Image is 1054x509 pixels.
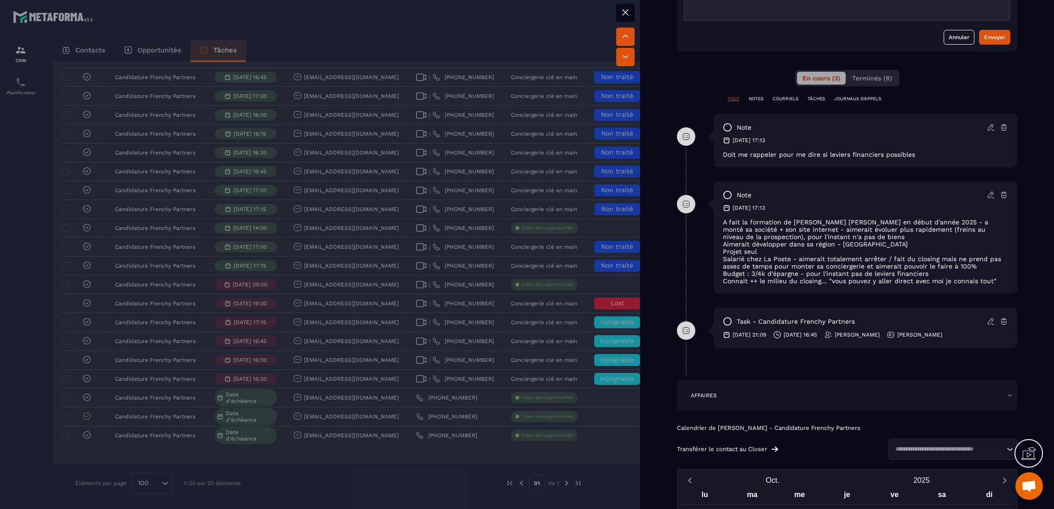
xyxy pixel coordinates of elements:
div: ma [728,488,776,504]
p: [DATE] 21:09 [733,331,766,338]
p: Salarié chez La Poste - aimerait totalement arrêter / fait du closing mais ne prend pas assez de ... [723,255,1008,270]
p: [PERSON_NAME] [835,331,880,338]
p: TOUT [727,96,739,102]
p: [DATE] 17:13 [733,204,765,212]
span: En cours (3) [802,74,840,82]
p: Projet seul [723,248,1008,255]
input: Search for option [892,445,1004,454]
div: Ouvrir le chat [1015,472,1043,500]
button: Envoyer [979,30,1010,45]
div: lu [681,488,728,504]
div: ve [871,488,918,504]
button: Terminés (8) [847,72,898,85]
p: Aimerait développer dans sa région - [GEOGRAPHIC_DATA] [723,240,1008,248]
p: Connait ++ le milieu du closing... "vous pouvez y aller direct avec moi je connais tout" [723,277,1008,285]
div: di [966,488,1013,504]
div: Envoyer [984,33,1005,42]
p: AFFAIRES [691,392,717,399]
button: Open years overlay [847,472,996,488]
span: Terminés (8) [852,74,892,82]
p: JOURNAUX D'APPELS [834,96,881,102]
div: sa [918,488,966,504]
p: [PERSON_NAME] [897,331,942,338]
p: NOTES [749,96,763,102]
p: [DATE] 17:13 [733,137,765,144]
p: task - Candidature Frenchy Partners [737,317,855,326]
p: Doit me rappeler pour me dire si leviers financiers possibles [723,151,1008,158]
button: Open months overlay [698,472,847,488]
div: Search for option [888,439,1017,460]
div: me [776,488,823,504]
p: Calendrier de [PERSON_NAME] - Candidature Frenchy Partners [677,424,1017,432]
button: En cours (3) [797,72,846,85]
p: Transférer le contact au Closer [677,446,767,453]
div: je [823,488,871,504]
p: A fait la formation de [PERSON_NAME] [PERSON_NAME] en début d'année 2025 - a monté sa société + s... [723,218,1008,240]
p: Budget : 3/4k d'épargne - pour l'instant pas de leviers financiers [723,270,1008,277]
p: note [737,191,751,200]
p: TÂCHES [808,96,825,102]
p: note [737,123,751,132]
button: Annuler [944,30,974,45]
button: Next month [996,474,1013,486]
p: [DATE] 16:45 [784,331,817,338]
button: Previous month [681,474,698,486]
p: COURRIELS [773,96,798,102]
